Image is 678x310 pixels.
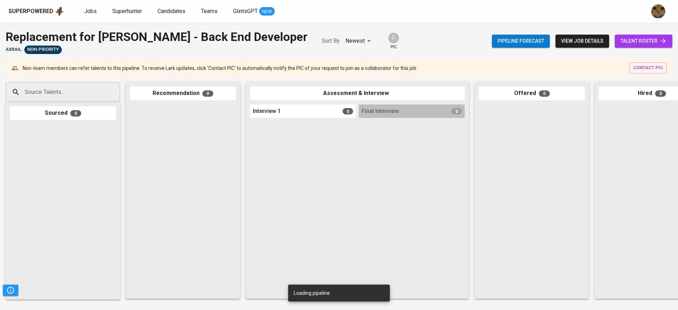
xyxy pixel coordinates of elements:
[387,32,400,44] div: F
[3,285,18,296] button: Pipeline Triggers
[84,7,98,16] a: Jobs
[157,8,185,14] span: Candidates
[253,107,281,115] span: Interview 1
[633,64,663,72] span: contact pic
[555,35,609,48] button: view job details
[24,46,62,53] span: Non-Priority
[10,106,116,120] div: Sourced
[70,110,81,117] span: 0
[84,8,97,14] span: Jobs
[620,37,667,46] span: talent roster
[345,35,373,48] div: Newest
[387,32,400,50] div: pic
[259,8,275,15] span: NEW
[630,62,667,73] button: contact pic
[130,87,236,100] div: Recommendation
[294,287,330,299] div: Loading pipeline
[561,37,603,46] span: view job details
[479,87,585,100] div: Offered
[651,4,665,18] img: ec6c0910-f960-4a00-a8f8-c5744e41279e.jpg
[233,7,275,16] a: GlintsGPT NEW
[23,65,417,72] p: Non-team members can refer talents to this pipeline. To receive Lark updates, click 'Contact PIC'...
[233,8,258,14] span: GlintsGPT
[343,108,353,114] span: 0
[201,8,218,14] span: Teams
[322,37,340,45] p: Sort By
[498,37,544,46] span: Pipeline forecast
[8,6,64,17] a: Superpoweredapp logo
[24,46,62,54] div: Sufficient Talents in Pipeline
[451,108,462,114] span: 0
[112,8,142,14] span: Superhunter
[655,90,666,97] span: 0
[345,37,365,45] p: Newest
[201,7,219,16] a: Teams
[492,35,550,48] button: Pipeline forecast
[362,107,399,115] span: Final Interview
[8,7,53,16] div: Superpowered
[202,90,213,97] span: 0
[250,87,465,100] div: Assessment & Interview
[6,28,308,46] div: Replacement for [PERSON_NAME] - Back End Developer
[112,7,143,16] a: Superhunter
[55,6,64,17] img: app logo
[6,46,22,53] span: Axrail
[539,90,550,97] span: 0
[157,7,187,16] a: Candidates
[615,35,672,48] a: talent roster
[116,91,118,93] button: Open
